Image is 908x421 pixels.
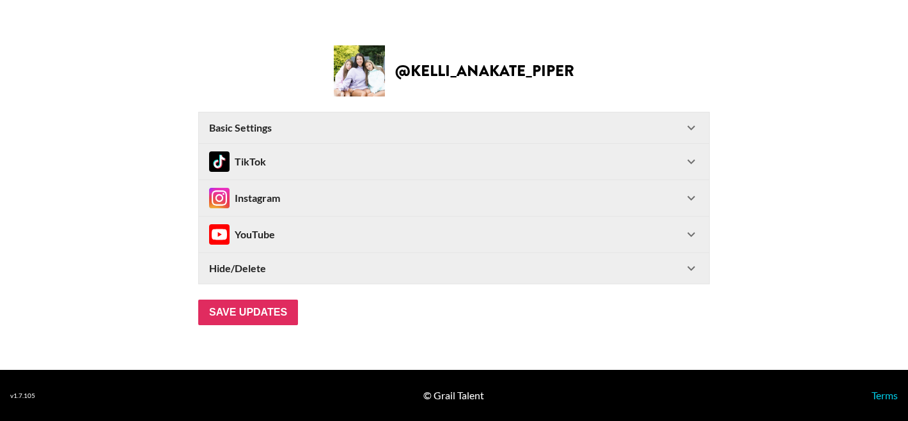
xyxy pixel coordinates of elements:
div: InstagramInstagram [199,180,709,216]
div: v 1.7.105 [10,392,35,400]
div: TikTok [209,151,266,172]
div: Instagram [209,188,280,208]
div: Basic Settings [199,112,709,143]
a: Terms [872,389,898,401]
strong: Basic Settings [209,121,272,134]
strong: Hide/Delete [209,262,266,275]
img: TikTok [209,151,230,172]
div: Hide/Delete [199,253,709,284]
img: Instagram [209,188,230,208]
img: Creator [334,45,385,96]
input: Save Updates [198,300,298,325]
h2: @ kelli_anakate_piper [395,63,574,79]
div: YouTube [209,224,275,245]
div: © Grail Talent [423,389,484,402]
div: InstagramYouTube [199,217,709,252]
img: Instagram [209,224,230,245]
div: TikTokTikTok [199,144,709,180]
